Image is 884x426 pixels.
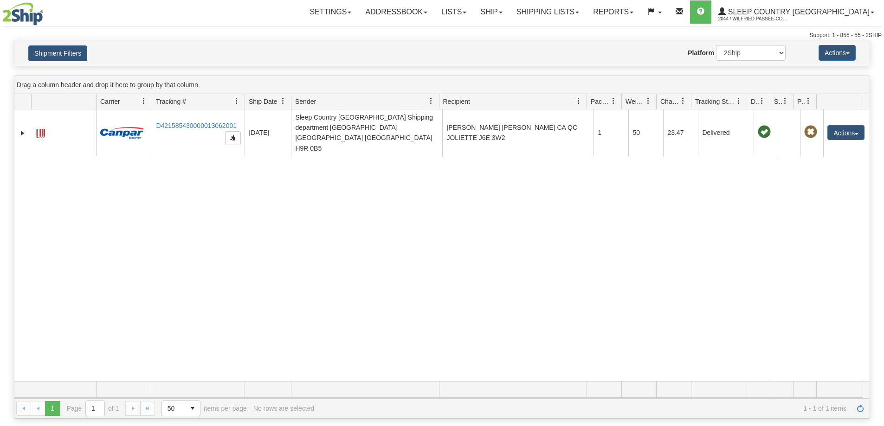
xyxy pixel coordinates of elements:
[291,109,442,156] td: Sleep Country [GEOGRAPHIC_DATA] Shipping department [GEOGRAPHIC_DATA] [GEOGRAPHIC_DATA] [GEOGRAPH...
[774,97,782,106] span: Shipment Issues
[161,401,247,416] span: items per page
[100,97,120,106] span: Carrier
[804,126,817,139] span: Pickup Not Assigned
[640,93,656,109] a: Weight filter column settings
[245,109,291,156] td: [DATE]
[473,0,509,24] a: Ship
[827,125,865,140] button: Actions
[777,93,793,109] a: Shipment Issues filter column settings
[863,165,883,260] iframe: chat widget
[253,405,315,412] div: No rows are selected
[442,109,594,156] td: [PERSON_NAME] [PERSON_NAME] CA QC JOLIETTE J6E 3W2
[358,0,434,24] a: Addressbook
[594,109,628,156] td: 1
[626,97,645,106] span: Weight
[136,93,152,109] a: Carrier filter column settings
[675,93,691,109] a: Charge filter column settings
[86,401,104,416] input: Page 1
[168,404,180,413] span: 50
[800,93,816,109] a: Pickup Status filter column settings
[229,93,245,109] a: Tracking # filter column settings
[586,0,640,24] a: Reports
[45,401,60,416] span: Page 1
[303,0,358,24] a: Settings
[225,131,241,145] button: Copy to clipboard
[443,97,470,106] span: Recipient
[731,93,747,109] a: Tracking Status filter column settings
[698,109,754,156] td: Delivered
[510,0,586,24] a: Shipping lists
[819,45,856,61] button: Actions
[185,401,200,416] span: select
[156,122,237,129] a: D421585430000013062001
[156,97,186,106] span: Tracking #
[28,45,87,61] button: Shipment Filters
[18,128,27,138] a: Expand
[758,126,771,139] span: On time
[718,14,788,24] span: 2044 / Wilfried.Passee-Coutrin
[295,97,316,106] span: Sender
[606,93,621,109] a: Packages filter column settings
[100,127,144,139] img: 14 - Canpar
[161,401,200,416] span: Page sizes drop down
[660,97,680,106] span: Charge
[628,109,663,156] td: 50
[726,8,870,16] span: Sleep Country [GEOGRAPHIC_DATA]
[67,401,119,416] span: Page of 1
[14,76,870,94] div: grid grouping header
[249,97,277,106] span: Ship Date
[663,109,698,156] td: 23.47
[688,48,714,57] label: Platform
[711,0,881,24] a: Sleep Country [GEOGRAPHIC_DATA] 2044 / Wilfried.Passee-Coutrin
[571,93,587,109] a: Recipient filter column settings
[434,0,473,24] a: Lists
[423,93,439,109] a: Sender filter column settings
[751,97,759,106] span: Delivery Status
[797,97,805,106] span: Pickup Status
[695,97,736,106] span: Tracking Status
[321,405,846,412] span: 1 - 1 of 1 items
[591,97,610,106] span: Packages
[2,32,882,39] div: Support: 1 - 855 - 55 - 2SHIP
[853,401,868,416] a: Refresh
[2,2,43,25] img: logo2044.jpg
[36,125,45,140] a: Label
[275,93,291,109] a: Ship Date filter column settings
[754,93,770,109] a: Delivery Status filter column settings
